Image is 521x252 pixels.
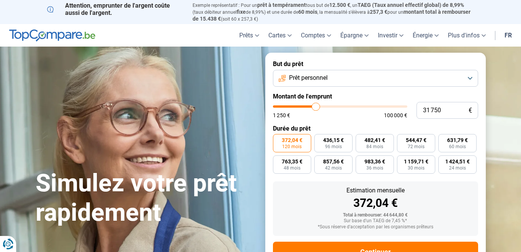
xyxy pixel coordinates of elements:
span: 36 mois [366,166,383,170]
a: Épargne [336,24,373,47]
a: Plus d'infos [443,24,490,47]
span: Prêt personnel [289,74,328,82]
div: *Sous réserve d'acceptation par les organismes prêteurs [279,225,472,230]
img: TopCompare [9,29,95,42]
span: 60 mois [449,144,466,149]
span: 72 mois [408,144,425,149]
a: fr [500,24,516,47]
span: 763,35 € [282,159,302,164]
div: Sur base d'un TAEG de 7,45 %* [279,218,472,224]
span: 857,56 € [323,159,344,164]
span: 631,79 € [447,137,468,143]
span: 12.500 € [329,2,350,8]
span: 1 159,71 € [404,159,428,164]
label: Montant de l'emprunt [273,93,478,100]
span: 84 mois [366,144,383,149]
span: 1 250 € [273,113,290,118]
span: 482,41 € [364,137,385,143]
span: montant total à rembourser de 15.438 € [193,9,470,22]
span: 257,3 € [370,9,387,15]
span: 60 mois [298,9,317,15]
span: 48 mois [284,166,301,170]
span: 983,36 € [364,159,385,164]
a: Comptes [296,24,336,47]
a: Énergie [408,24,443,47]
div: 372,04 € [279,197,472,209]
span: fixe [237,9,246,15]
span: TAEG (Taux annuel effectif global) de 8,99% [358,2,464,8]
a: Investir [373,24,408,47]
p: Exemple représentatif : Pour un tous but de , un (taux débiteur annuel de 8,99%) et une durée de ... [193,2,474,22]
h1: Simulez votre prêt rapidement [36,169,256,228]
a: Cartes [264,24,296,47]
span: 30 mois [408,166,425,170]
div: Estimation mensuelle [279,187,472,194]
label: But du prêt [273,60,478,68]
span: prêt à tempérament [257,2,306,8]
span: 436,15 € [323,137,344,143]
span: 544,47 € [406,137,426,143]
span: 1 424,51 € [445,159,470,164]
span: 24 mois [449,166,466,170]
span: 96 mois [325,144,342,149]
div: Total à rembourser: 44 644,80 € [279,213,472,218]
label: Durée du prêt [273,125,478,132]
span: 100 000 € [384,113,407,118]
span: € [469,107,472,114]
p: Attention, emprunter de l'argent coûte aussi de l'argent. [47,2,183,16]
span: 120 mois [282,144,302,149]
button: Prêt personnel [273,70,478,87]
span: 372,04 € [282,137,302,143]
span: 42 mois [325,166,342,170]
a: Prêts [235,24,264,47]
